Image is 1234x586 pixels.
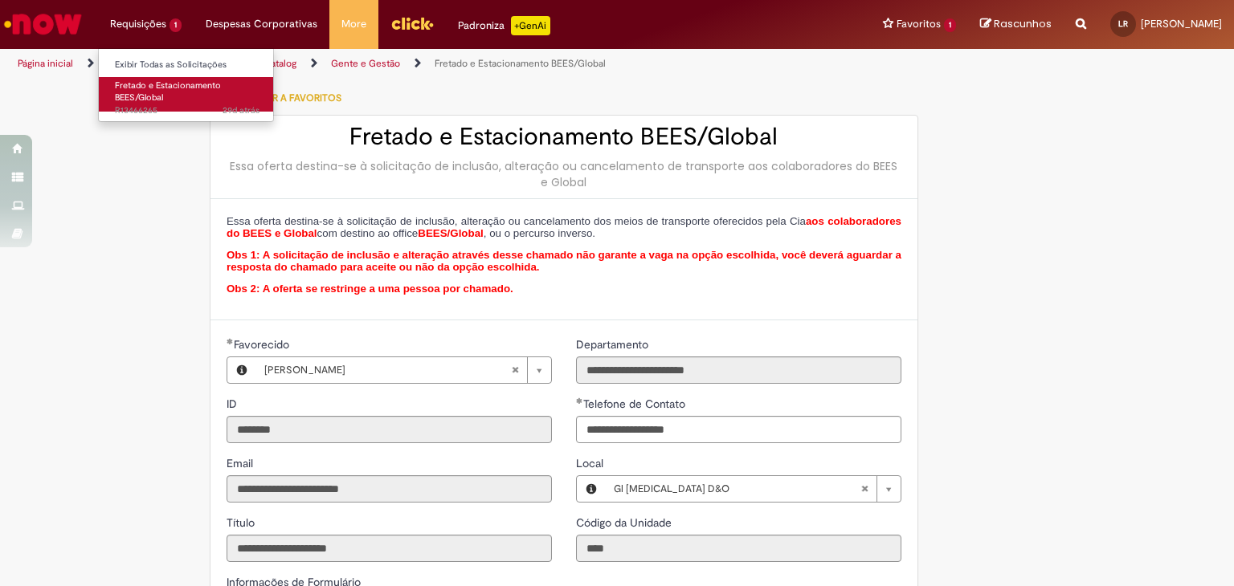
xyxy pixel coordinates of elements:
abbr: Limpar campo Favorecido [503,357,527,383]
span: aos colaboradores do BEES e Global [227,215,901,240]
a: Rascunhos [980,17,1052,32]
img: ServiceNow [2,8,84,40]
input: Código da Unidade [576,535,901,562]
ul: Requisições [98,48,274,122]
div: Padroniza [458,16,550,35]
span: Rascunhos [994,16,1052,31]
button: Adicionar a Favoritos [210,81,350,115]
img: click_logo_yellow_360x200.png [390,11,434,35]
span: Gl [MEDICAL_DATA] D&O [614,476,860,502]
label: Somente leitura - Código da Unidade [576,515,675,531]
label: Somente leitura - Departamento [576,336,652,352]
span: Somente leitura - Departamento [576,337,652,352]
input: Título [227,535,552,562]
span: Favoritos [897,16,941,32]
a: [PERSON_NAME]Limpar campo Favorecido [256,357,551,383]
a: Aberto R13466265 : Fretado e Estacionamento BEES/Global [99,77,276,112]
ul: Trilhas de página [12,49,811,79]
span: BEES/Global [418,227,483,239]
span: Necessários - Favorecido [234,337,292,352]
span: Somente leitura - ID [227,397,240,411]
label: Somente leitura - ID [227,396,240,412]
a: Fretado e Estacionamento BEES/Global [435,57,606,70]
span: LR [1118,18,1128,29]
span: Obrigatório Preenchido [576,397,583,404]
a: Página inicial [18,57,73,70]
div: Essa oferta destina-se à solicitação de inclusão, alteração ou cancelamento de transporte aos col... [227,158,901,190]
span: Requisições [110,16,166,32]
input: Telefone de Contato [576,416,901,443]
p: +GenAi [511,16,550,35]
span: Obs 2: A oferta se restringe a uma pessoa por chamado. [227,283,513,295]
span: Essa oferta destina-se à solicitação de inclusão, alteração ou cancelamento dos meios de transpor... [227,215,901,240]
span: More [341,16,366,32]
span: [PERSON_NAME] [1141,17,1222,31]
span: Somente leitura - Email [227,456,256,470]
span: Despesas Corporativas [206,16,317,32]
span: Telefone de Contato [583,397,689,411]
input: ID [227,416,552,443]
span: Fretado e Estacionamento BEES/Global [115,79,221,104]
span: Somente leitura - Código da Unidade [576,515,675,530]
time: 01/09/2025 08:33:03 [223,104,259,116]
span: Local [576,456,607,470]
input: Departamento [576,356,901,384]
abbr: Limpar campo Local [852,476,876,502]
a: Gente e Gestão [331,57,400,70]
span: Obs 1: A solicitação de inclusão e alteração através desse chamado não garante a vaga na opção es... [227,249,901,274]
a: Gl [MEDICAL_DATA] D&OLimpar campo Local [606,476,901,502]
span: 1 [944,18,956,32]
span: [PERSON_NAME] [264,357,511,383]
span: Adicionar a Favoritos [226,92,341,104]
label: Somente leitura - Título [227,515,258,531]
button: Local, Visualizar este registro Gl Ibs D&O [577,476,606,502]
span: R13466265 [115,104,259,117]
a: Exibir Todas as Solicitações [99,56,276,74]
input: Email [227,475,552,503]
h2: Fretado e Estacionamento BEES/Global [227,124,901,150]
span: Obrigatório Preenchido [227,338,234,344]
span: Somente leitura - Título [227,515,258,530]
button: Favorecido, Visualizar este registro Lucas Angeli Romani [227,357,256,383]
span: 1 [170,18,182,32]
label: Somente leitura - Email [227,455,256,471]
span: 29d atrás [223,104,259,116]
